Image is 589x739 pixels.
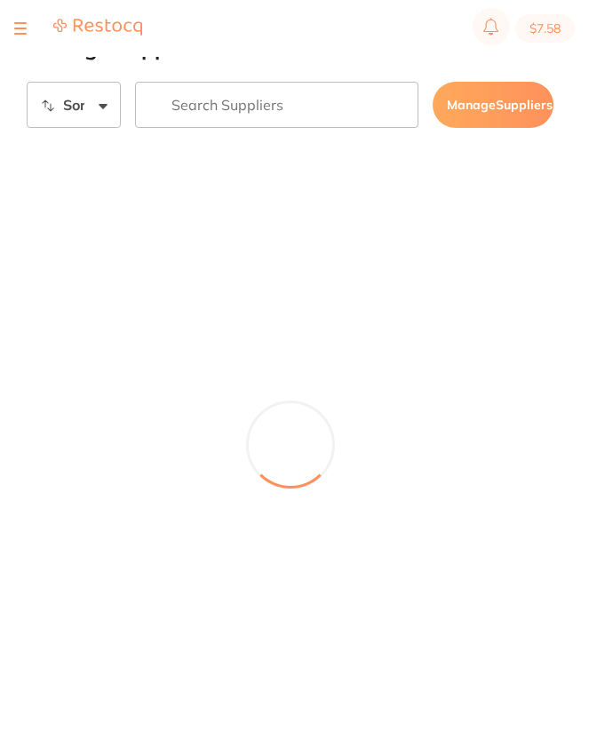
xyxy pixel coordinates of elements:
[515,14,575,43] button: $7.58
[53,18,142,39] a: Restocq Logo
[27,36,553,60] h2: Manage Suppliers
[135,82,418,128] input: Search Suppliers
[53,18,142,36] img: Restocq Logo
[433,82,553,128] button: ManageSuppliers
